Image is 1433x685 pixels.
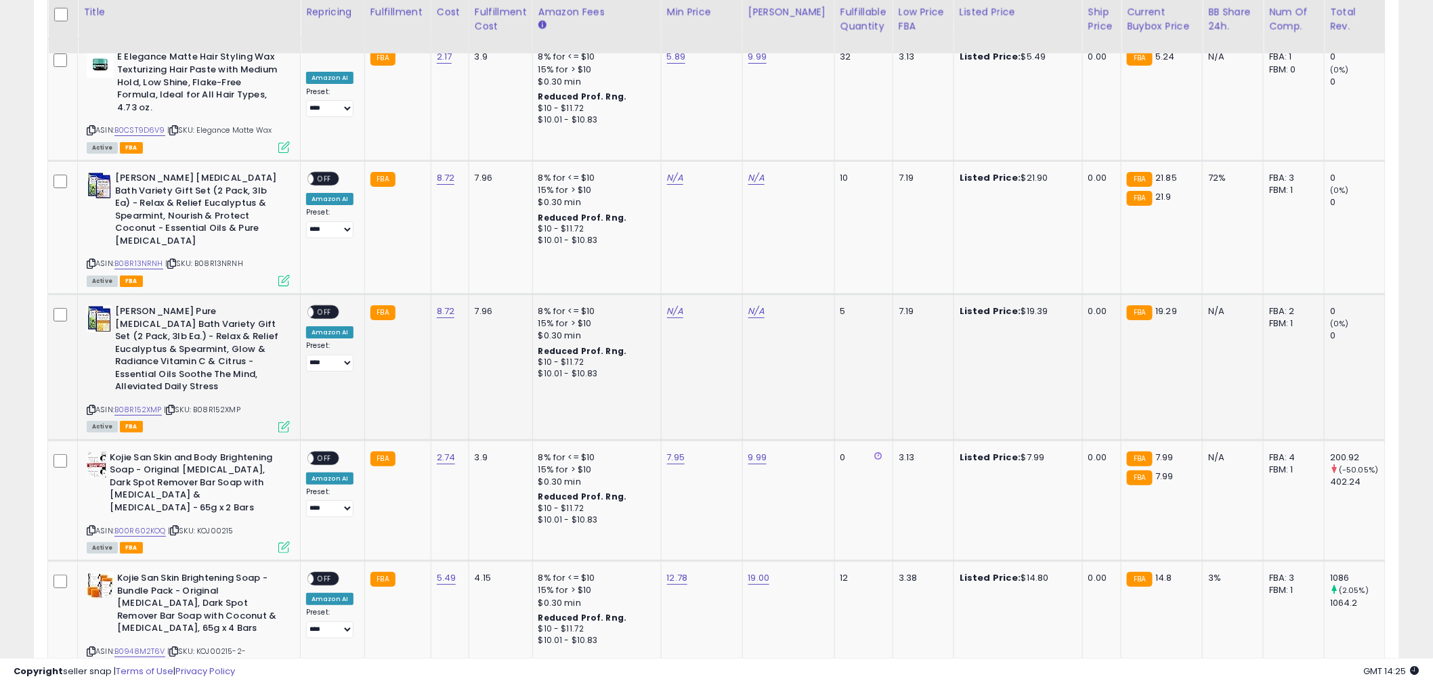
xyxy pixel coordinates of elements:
div: $0.30 min [538,330,651,342]
div: seller snap | | [14,665,235,678]
div: 8% for <= $10 [538,172,651,184]
div: Amazon AI [306,326,354,338]
small: (0%) [1330,64,1349,75]
strong: Copyright [14,665,63,678]
div: Amazon AI [306,72,354,84]
small: FBA [370,305,395,320]
div: 10 [840,172,882,184]
div: Num of Comp. [1269,5,1319,33]
span: FBA [120,542,143,554]
div: 0.00 [1088,51,1111,63]
div: $0.30 min [538,76,651,88]
a: N/A [667,305,683,318]
div: FBA: 2 [1269,305,1314,317]
b: [PERSON_NAME] [MEDICAL_DATA] Bath Variety Gift Set (2 Pack, 3lb Ea) - Relax & Relief Eucalyptus &... [115,172,280,250]
a: 5.89 [667,50,686,64]
div: 7.96 [475,305,522,317]
div: Preset: [306,208,354,238]
a: 9.99 [748,451,767,464]
a: 5.49 [437,571,456,585]
a: 8.72 [437,171,455,185]
div: 8% for <= $10 [538,451,651,464]
div: BB Share 24h. [1208,5,1258,33]
a: B0948M2T6V [114,646,165,657]
div: Fulfillable Quantity [840,5,887,33]
div: Ship Price [1088,5,1115,33]
b: Kojie San Skin and Body Brightening Soap - Original [MEDICAL_DATA], Dark Spot Remover Bar Soap wi... [110,451,274,518]
div: FBA: 3 [1269,572,1314,584]
div: Min Price [667,5,737,19]
div: 8% for <= $10 [538,305,651,317]
div: Preset: [306,87,354,118]
div: $10 - $11.72 [538,223,651,235]
div: $10.01 - $10.83 [538,235,651,246]
div: Title [83,5,295,19]
a: 2.17 [437,50,452,64]
div: ASIN: [87,305,290,431]
span: 7.99 [1156,470,1174,483]
div: 3.13 [899,451,943,464]
div: 3.13 [899,51,943,63]
div: Amazon Fees [538,5,656,19]
a: B00R602KOQ [114,525,166,537]
div: Amazon AI [306,593,354,605]
div: 7.19 [899,305,943,317]
div: FBA: 1 [1269,51,1314,63]
div: N/A [1208,305,1253,317]
div: 0 [1330,196,1385,208]
div: 1064.2 [1330,597,1385,609]
span: | SKU: B08R152XMP [164,404,240,415]
span: 14.8 [1156,571,1173,584]
div: $0.30 min [538,597,651,609]
div: $10 - $11.72 [538,503,651,514]
div: $10.01 - $10.83 [538,114,651,126]
img: 41V1j7x6BUL._SL40_.jpg [87,572,114,599]
a: N/A [667,171,683,185]
small: FBA [370,51,395,66]
div: FBM: 1 [1269,317,1314,330]
b: Listed Price: [960,305,1021,317]
span: OFF [314,452,335,464]
div: $10 - $11.72 [538,623,651,635]
a: B0CST9D6V9 [114,125,165,136]
small: FBA [1127,305,1152,320]
div: Low Price FBA [899,5,948,33]
div: Repricing [306,5,359,19]
div: 32 [840,51,882,63]
span: OFF [314,573,335,585]
div: Cost [437,5,463,19]
span: 19.29 [1156,305,1178,317]
div: [PERSON_NAME] [748,5,829,19]
div: 3.9 [475,51,522,63]
div: 0.00 [1088,572,1111,584]
div: 0 [840,451,882,464]
div: Current Buybox Price [1127,5,1197,33]
span: 21.9 [1156,190,1172,203]
div: Total Rev. [1330,5,1379,33]
div: 15% for > $10 [538,464,651,476]
img: 31Ca9RtWWsL._SL40_.jpg [87,51,114,78]
div: N/A [1208,51,1253,63]
div: FBM: 1 [1269,584,1314,596]
div: 7.19 [899,172,943,184]
a: 8.72 [437,305,455,318]
div: $10.01 - $10.83 [538,368,651,380]
div: 3.9 [475,451,522,464]
div: N/A [1208,451,1253,464]
div: Listed Price [960,5,1077,19]
a: 19.00 [748,571,770,585]
div: $10 - $11.72 [538,103,651,114]
div: 12 [840,572,882,584]
div: Amazon AI [306,472,354,485]
div: 15% for > $10 [538,584,651,596]
div: $0.30 min [538,196,651,208]
div: FBM: 1 [1269,464,1314,476]
div: ASIN: [87,451,290,552]
div: Fulfillment Cost [475,5,527,33]
div: 402.24 [1330,476,1385,488]
div: $14.80 [960,572,1072,584]
div: 4.15 [475,572,522,584]
small: FBA [370,572,395,587]
div: $10.01 - $10.83 [538,514,651,526]
div: FBA: 4 [1269,451,1314,464]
